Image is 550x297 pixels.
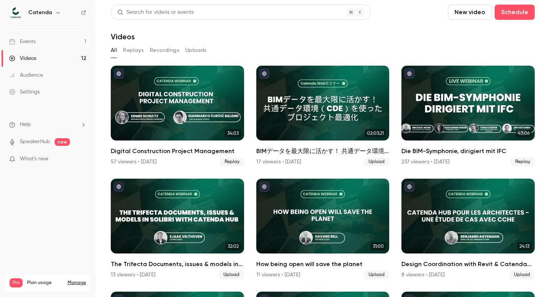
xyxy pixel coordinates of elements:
[256,179,390,279] li: How being open will save the planet
[259,69,269,79] button: published
[111,271,155,279] div: 13 viewers • [DATE]
[401,66,535,166] li: Die BIM-Symphonie, dirigiert mit IFC
[225,129,241,137] span: 34:03
[111,66,244,166] a: 34:03Digital Construction Project Management57 viewers • [DATE]Replay
[9,88,40,96] div: Settings
[77,156,86,163] iframe: Noticeable Trigger
[401,66,535,166] a: 43:06Die BIM-Symphonie, dirigiert mit IFC237 viewers • [DATE]Replay
[185,44,207,56] button: Uploads
[256,147,390,156] h2: BIMデータを最大限に活かす！ 共通データ環境（CDE）を使ったプロジェクト最適化
[256,66,390,166] li: BIMデータを最大限に活かす！ 共通データ環境（CDE）を使ったプロジェクト最適化
[68,280,86,286] a: Manage
[256,66,390,166] a: 02:03:21BIMデータを最大限に活かす！ 共通データ環境（CDE）を使ったプロジェクト最適化17 viewers • [DATE]Upload
[9,55,36,62] div: Videos
[225,242,241,250] span: 32:02
[220,157,244,166] span: Replay
[114,182,124,192] button: published
[111,147,244,156] h2: Digital Construction Project Management
[364,270,389,279] span: Upload
[111,158,157,166] div: 57 viewers • [DATE]
[219,270,244,279] span: Upload
[401,158,450,166] div: 237 viewers • [DATE]
[517,242,532,250] span: 24:13
[516,129,532,137] span: 43:06
[111,5,535,292] section: Videos
[259,182,269,192] button: published
[111,66,244,166] li: Digital Construction Project Management
[401,179,535,279] li: Design Coordination with Revit & Catenda Hub
[510,270,535,279] span: Upload
[401,260,535,269] h2: Design Coordination with Revit & Catenda Hub
[123,44,144,56] button: Replays
[448,5,492,20] button: New video
[511,157,535,166] span: Replay
[28,9,52,16] h6: Catenda
[256,179,390,279] a: 31:00How being open will save the planet11 viewers • [DATE]Upload
[256,158,301,166] div: 17 viewers • [DATE]
[10,278,23,287] span: Pro
[9,71,43,79] div: Audience
[117,8,194,16] div: Search for videos or events
[10,6,22,19] img: Catenda
[27,280,63,286] span: Plan usage
[55,138,70,146] span: new
[20,138,50,146] a: SpeakerHub
[256,260,390,269] h2: How being open will save the planet
[111,260,244,269] h2: The Trifecta Documents, issues & models in [GEOGRAPHIC_DATA] with Catenda Hub
[404,182,414,192] button: published
[9,38,36,45] div: Events
[9,121,86,129] li: help-dropdown-opener
[111,179,244,279] a: 32:02The Trifecta Documents, issues & models in [GEOGRAPHIC_DATA] with Catenda Hub13 viewers • [D...
[20,121,31,129] span: Help
[401,147,535,156] h2: Die BIM-Symphonie, dirigiert mit IFC
[364,157,389,166] span: Upload
[111,179,244,279] li: The Trifecta Documents, issues & models in Solibri with Catenda Hub
[111,32,135,41] h1: Videos
[256,271,300,279] div: 11 viewers • [DATE]
[401,271,445,279] div: 8 viewers • [DATE]
[404,69,414,79] button: published
[114,69,124,79] button: published
[150,44,179,56] button: Recordings
[370,242,386,250] span: 31:00
[495,5,535,20] button: Schedule
[20,155,49,163] span: What's new
[111,44,117,56] button: All
[365,129,386,137] span: 02:03:21
[401,179,535,279] a: 24:13Design Coordination with Revit & Catenda Hub8 viewers • [DATE]Upload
